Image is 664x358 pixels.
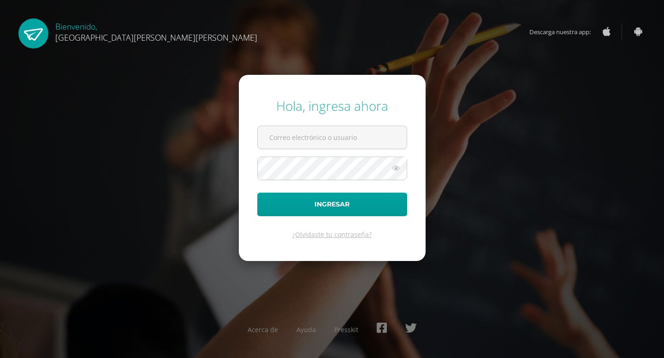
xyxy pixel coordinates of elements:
[257,97,407,115] div: Hola, ingresa ahora
[55,18,257,43] div: Bienvenido,
[292,230,372,239] a: ¿Olvidaste tu contraseña?
[529,23,600,41] span: Descarga nuestra app:
[334,325,358,334] a: Presskit
[248,325,278,334] a: Acerca de
[55,32,257,43] span: [GEOGRAPHIC_DATA][PERSON_NAME][PERSON_NAME]
[296,325,316,334] a: Ayuda
[258,126,407,149] input: Correo electrónico o usuario
[257,193,407,216] button: Ingresar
